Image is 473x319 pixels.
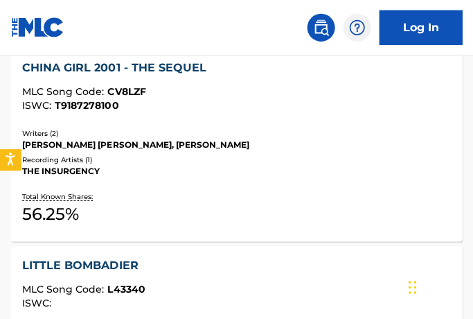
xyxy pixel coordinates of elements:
div: Chatwidget [404,252,473,319]
p: Total Known Shares: [22,191,96,202]
a: Public Search [307,14,334,42]
span: MLC Song Code : [22,283,107,295]
div: Writers ( 2 ) [22,128,450,139]
iframe: Chat Widget [404,252,473,319]
div: LITTLE BOMBADIER [22,257,450,274]
div: CHINA GIRL 2001 - THE SEQUEL [22,60,450,76]
span: L43340 [107,283,145,295]
div: [PERSON_NAME] [PERSON_NAME], [PERSON_NAME] [22,139,450,151]
a: CHINA GIRL 2001 - THE SEQUELMLC Song Code:CV8LZFISWC:T9187278100Writers (2)[PERSON_NAME] [PERSON_... [11,49,462,242]
img: search [312,19,329,36]
div: Slepen [408,266,416,308]
img: MLC Logo [11,17,64,37]
span: CV8LZF [107,85,145,98]
span: ISWC : [22,297,55,309]
div: THE INSURGENCY [22,165,450,178]
div: Recording Artists ( 1 ) [22,155,450,165]
a: Log In [379,10,462,45]
img: help [348,19,365,36]
span: 56.25 % [22,202,79,227]
span: T9187278100 [55,99,118,112]
span: MLC Song Code : [22,85,107,98]
div: Help [343,14,371,42]
span: ISWC : [22,99,55,112]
